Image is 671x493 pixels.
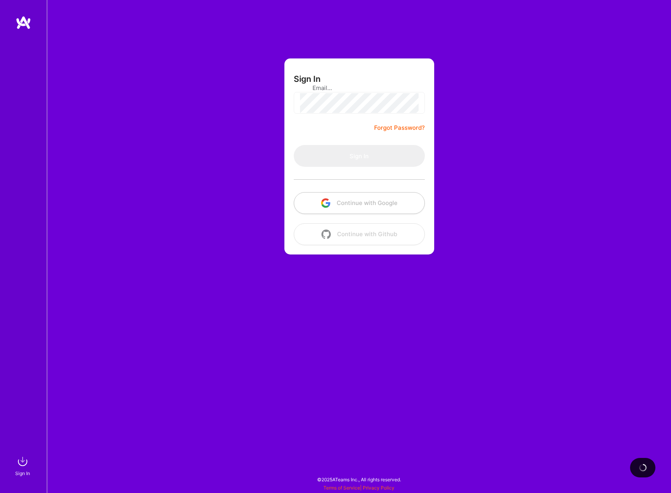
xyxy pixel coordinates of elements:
h3: Sign In [294,74,321,84]
input: Email... [312,78,406,98]
a: Privacy Policy [363,485,394,491]
button: Sign In [294,145,425,167]
button: Continue with Google [294,192,425,214]
div: Sign In [15,469,30,477]
img: sign in [15,454,30,469]
img: logo [16,16,31,30]
button: Continue with Github [294,223,425,245]
span: | [323,485,394,491]
a: Terms of Service [323,485,360,491]
a: Forgot Password? [374,123,425,133]
img: icon [321,198,330,208]
img: loading [638,463,648,472]
img: icon [321,230,331,239]
div: © 2025 ATeams Inc., All rights reserved. [47,470,671,489]
a: sign inSign In [16,454,30,477]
